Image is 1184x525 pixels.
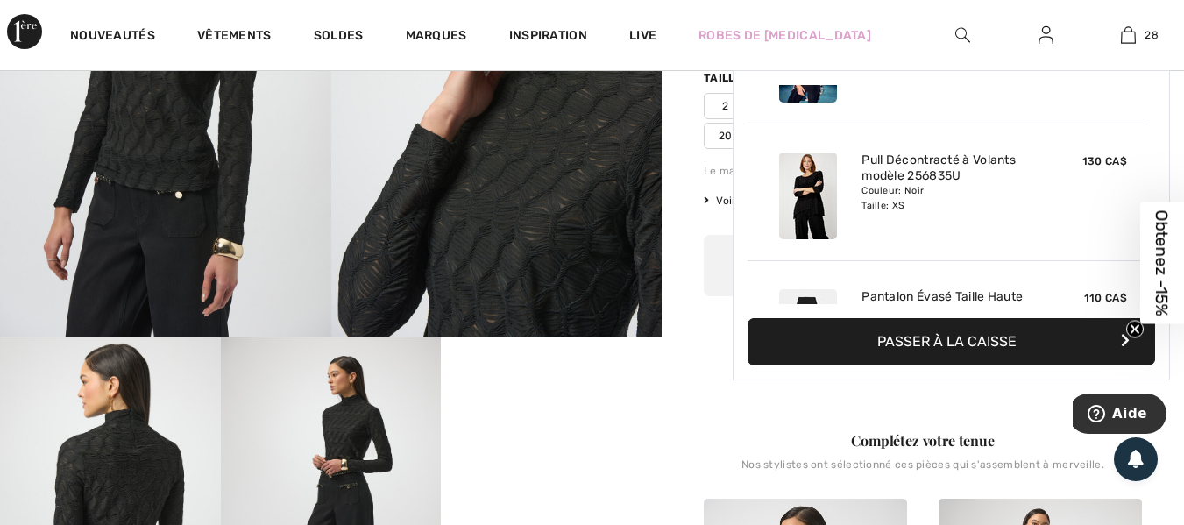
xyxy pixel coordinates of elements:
a: Nouveautés [70,28,155,46]
video: Your browser does not support the video tag. [441,337,662,448]
span: 2 [704,93,748,119]
span: 20 [704,123,748,149]
span: 28 [1145,27,1159,43]
button: Passer à la caisse [748,318,1155,365]
a: 28 [1088,25,1169,46]
span: Voir tableau des tailles [704,193,835,209]
img: Mon panier [1121,25,1136,46]
iframe: Ouvre un widget dans lequel vous pouvez trouver plus d’informations [1073,394,1166,437]
div: Nos stylistes ont sélectionné ces pièces qui s'assemblent à merveille. [704,458,1142,485]
img: Pantalon Évasé Taille Haute modèle 252004 [779,289,837,376]
div: ou 4 paiements de32.25 CA$avecSezzle Cliquez pour en savoir plus sur Sezzle [704,344,1142,367]
a: Marques [406,28,467,46]
span: Inspiration [509,28,587,46]
a: Pantalon Évasé Taille Haute modèle 252004 [861,289,1034,321]
img: Mes infos [1039,25,1053,46]
button: ✔ Ajouté au panier [704,235,1142,296]
div: Complétez votre tenue [704,430,1142,451]
span: 130 CA$ [1082,155,1127,167]
img: 1ère Avenue [7,14,42,49]
img: recherche [955,25,970,46]
a: Pull Décontracté à Volants modèle 256835U [861,153,1034,184]
div: Obtenez -15%Close teaser [1140,202,1184,323]
a: Vêtements [197,28,272,46]
span: 110 CA$ [1084,292,1127,304]
a: Live [629,26,656,45]
div: Le mannequin fait 5'9"/175 cm et porte une taille 6. [704,163,1142,179]
a: Robes de [MEDICAL_DATA] [698,26,871,45]
button: Close teaser [1126,320,1144,337]
div: Couleur: Noir Taille: XS [861,184,1034,212]
div: ou 4 paiements de avec [704,344,1142,361]
span: Obtenez -15% [1152,209,1173,316]
a: Soldes [314,28,364,46]
a: Se connecter [1024,25,1067,46]
div: Taille ([GEOGRAPHIC_DATA]/[GEOGRAPHIC_DATA]): [704,70,1010,86]
img: Pull Décontracté à Volants modèle 256835U [779,153,837,239]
